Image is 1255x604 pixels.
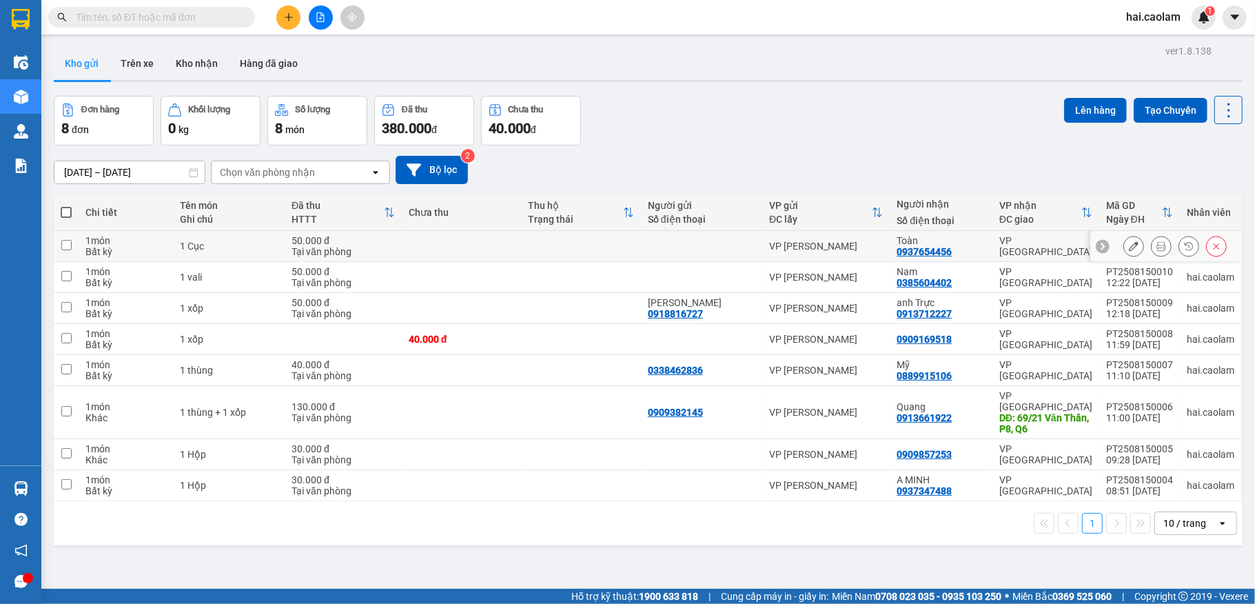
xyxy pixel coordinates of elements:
button: caret-down [1223,6,1247,30]
button: Chưa thu40.000đ [481,96,581,145]
span: aim [347,12,357,22]
div: Bất kỳ [85,277,166,288]
div: VP [GEOGRAPHIC_DATA] [999,390,1092,412]
div: Tại văn phòng [292,485,395,496]
div: 12:18 [DATE] [1106,308,1173,319]
button: Khối lượng0kg [161,96,261,145]
div: PT2508150007 [1106,359,1173,370]
div: 0913661922 [897,412,952,423]
div: 12:22 [DATE] [1106,277,1173,288]
span: Miền Nam [832,589,1001,604]
sup: 1 [1205,6,1215,16]
div: DĐ: 69/21 Văn Thân, P8, Q6 [999,412,1092,434]
div: 1 món [85,443,166,454]
div: Người gửi [648,200,755,211]
div: 0937347488 [897,485,952,496]
div: 0385604402 [897,277,952,288]
span: 380.000 [382,120,431,137]
div: VP [PERSON_NAME] [769,334,883,345]
div: Nam [897,266,986,277]
span: search [57,12,67,22]
div: 50.000 đ [292,297,395,308]
div: 30.000 đ [292,474,395,485]
th: Toggle SortBy [285,194,402,231]
button: aim [340,6,365,30]
div: VP [GEOGRAPHIC_DATA] [999,474,1092,496]
img: solution-icon [14,159,28,173]
button: Tạo Chuyến [1134,98,1207,123]
span: 0 [168,120,176,137]
div: hai.caolam [1187,365,1234,376]
div: Số điện thoại [897,215,986,226]
div: 10 / trang [1163,516,1206,530]
div: Số điện thoại [648,214,755,225]
div: hai.caolam [1187,480,1234,491]
div: 11:00 [DATE] [1106,412,1173,423]
div: PT2508150004 [1106,474,1173,485]
span: đơn [72,124,89,135]
button: 1 [1082,513,1103,534]
div: Bất kỳ [85,370,166,381]
div: 1 món [85,474,166,485]
div: 1 Hộp [180,480,278,491]
button: Bộ lọc [396,156,468,184]
button: Số lượng8món [267,96,367,145]
div: Bất kỳ [85,246,166,257]
div: 1 món [85,401,166,412]
div: Đơn hàng [81,105,119,114]
svg: open [1217,518,1228,529]
button: Kho nhận [165,47,229,80]
img: warehouse-icon [14,90,28,104]
div: 1 xốp [180,334,278,345]
span: | [1122,589,1124,604]
div: hai.caolam [1187,407,1234,418]
div: 1 món [85,359,166,370]
div: VP [GEOGRAPHIC_DATA] [999,297,1092,319]
input: Select a date range. [54,161,205,183]
div: hai.caolam [1187,303,1234,314]
div: VP [GEOGRAPHIC_DATA] [999,359,1092,381]
span: question-circle [14,513,28,526]
div: PT2508150008 [1106,328,1173,339]
div: Chi tiết [85,207,166,218]
div: Chưa thu [409,207,515,218]
div: VP [PERSON_NAME] [769,303,883,314]
span: 8 [61,120,69,137]
div: VP [PERSON_NAME] [769,272,883,283]
div: Mã GD [1106,200,1162,211]
div: 0918816727 [648,308,703,319]
div: HTTT [292,214,384,225]
div: hai.caolam [1187,272,1234,283]
div: PT2508150005 [1106,443,1173,454]
button: Kho gửi [54,47,110,80]
div: Mỹ [897,359,986,370]
span: file-add [316,12,325,22]
div: 08:51 [DATE] [1106,485,1173,496]
img: logo-vxr [12,9,30,30]
div: Chưa thu [509,105,544,114]
div: 1 món [85,235,166,246]
div: hai.caolam [1187,334,1234,345]
div: VP [GEOGRAPHIC_DATA] [999,328,1092,350]
img: icon-new-feature [1198,11,1210,23]
div: Quang [897,401,986,412]
div: 30.000 đ [292,443,395,454]
div: Tại văn phòng [292,454,395,465]
div: Thu hộ [528,200,623,211]
div: 50.000 đ [292,266,395,277]
div: ĐC giao [999,214,1081,225]
div: 40.000 đ [409,334,515,345]
button: Hàng đã giao [229,47,309,80]
div: 09:28 [DATE] [1106,454,1173,465]
div: 11:10 [DATE] [1106,370,1173,381]
div: 1 xốp [180,303,278,314]
div: Ngày ĐH [1106,214,1162,225]
div: 40.000 đ [292,359,395,370]
div: 11:59 [DATE] [1106,339,1173,350]
span: 8 [275,120,283,137]
div: 0338462836 [648,365,703,376]
div: ver 1.8.138 [1165,43,1212,59]
span: món [285,124,305,135]
div: 1 Cục [180,241,278,252]
img: warehouse-icon [14,481,28,496]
